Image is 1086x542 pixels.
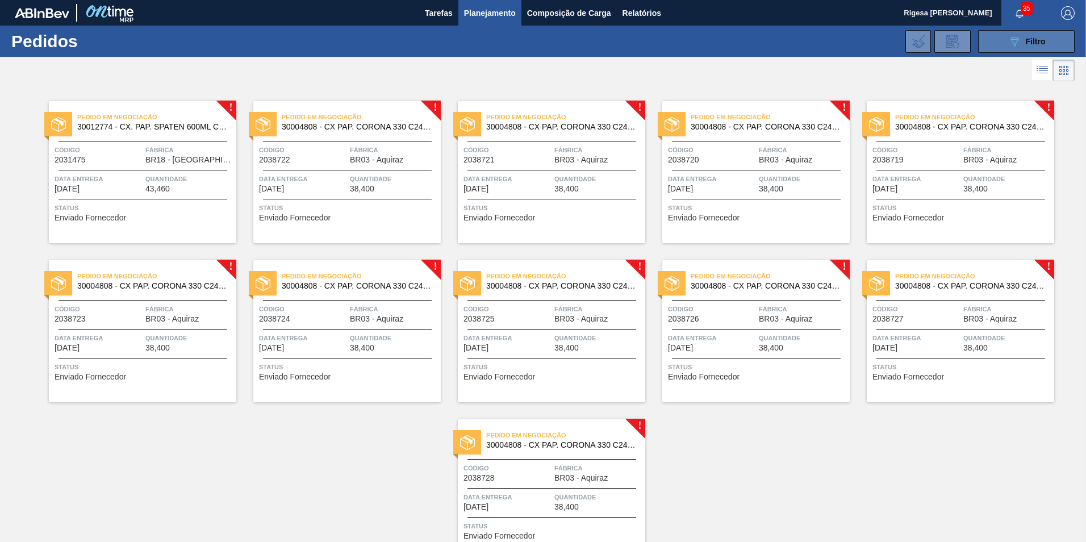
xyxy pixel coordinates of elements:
span: Pedido em Negociação [282,111,441,123]
span: Status [668,202,847,214]
img: status [256,276,270,291]
span: Status [55,361,233,373]
span: Status [259,202,438,214]
span: Pedido em Negociação [486,430,645,441]
span: Enviado Fornecedor [872,373,944,381]
span: 38,400 [963,185,988,193]
span: 38,400 [963,344,988,352]
button: Filtro [978,30,1075,53]
h1: Pedidos [11,35,181,48]
span: 38,400 [554,344,579,352]
span: 30004808 - CX PAP. CORONA 330 C24 WAVE [486,123,636,131]
span: 43,460 [145,185,170,193]
span: 30004808 - CX PAP. CORONA 330 C24 WAVE [895,123,1045,131]
a: !statusPedido em Negociação30004808 - CX PAP. CORONA 330 C24 WAVECódigo2038725FábricaBR03 - Aquir... [441,260,645,402]
span: Data entrega [463,491,552,503]
span: 2038720 [668,156,699,164]
span: Fábrica [145,144,233,156]
span: Pedido em Negociação [486,270,645,282]
span: Enviado Fornecedor [259,214,331,222]
span: 22/10/2025 [55,185,80,193]
a: !statusPedido em Negociação30004808 - CX PAP. CORONA 330 C24 WAVECódigo2038719FábricaBR03 - Aquir... [850,101,1054,243]
span: Filtro [1026,37,1046,46]
span: 2038719 [872,156,904,164]
span: Quantidade [963,173,1051,185]
span: Enviado Fornecedor [463,532,535,540]
span: BR18 - Pernambuco [145,156,233,164]
span: Pedido em Negociação [77,111,236,123]
span: Código [872,144,960,156]
a: !statusPedido em Negociação30012774 - CX. PAP. SPATEN 600ML C12 429Código2031475FábricaBR18 - [GE... [32,101,236,243]
span: Pedido em Negociação [77,270,236,282]
span: Enviado Fornecedor [259,373,331,381]
span: Tarefas [425,6,453,20]
span: Código [463,144,552,156]
img: status [51,117,66,132]
a: !statusPedido em Negociação30004808 - CX PAP. CORONA 330 C24 WAVECódigo2038727FábricaBR03 - Aquir... [850,260,1054,402]
span: 2038726 [668,315,699,323]
span: 06/11/2025 [668,344,693,352]
span: 38,400 [759,185,783,193]
img: TNhmsLtSVTkK8tSr43FrP2fwEKptu5GPRR3wAAAABJRU5ErkJggg== [15,8,69,18]
span: Fábrica [963,144,1051,156]
span: 08/11/2025 [463,503,488,511]
span: 30012774 - CX. PAP. SPATEN 600ML C12 429 [77,123,227,131]
span: 35 [1021,2,1033,15]
span: Código [259,144,347,156]
img: status [256,117,270,132]
span: 30004808 - CX PAP. CORONA 330 C24 WAVE [77,282,227,290]
span: 2038728 [463,474,495,482]
span: Código [55,144,143,156]
a: !statusPedido em Negociação30004808 - CX PAP. CORONA 330 C24 WAVECódigo2038726FábricaBR03 - Aquir... [645,260,850,402]
span: Quantidade [350,332,438,344]
span: Status [872,361,1051,373]
a: !statusPedido em Negociação30004808 - CX PAP. CORONA 330 C24 WAVECódigo2038721FábricaBR03 - Aquir... [441,101,645,243]
span: Quantidade [145,173,233,185]
span: Fábrica [350,303,438,315]
span: BR03 - Aquiraz [759,315,812,323]
span: 38,400 [145,344,170,352]
span: 2038724 [259,315,290,323]
span: Código [55,303,143,315]
span: BR03 - Aquiraz [554,156,608,164]
span: Status [463,361,642,373]
span: 2038727 [872,315,904,323]
span: Data entrega [55,332,143,344]
span: Enviado Fornecedor [872,214,944,222]
img: status [460,435,475,450]
a: !statusPedido em Negociação30004808 - CX PAP. CORONA 330 C24 WAVECódigo2038724FábricaBR03 - Aquir... [236,260,441,402]
span: Enviado Fornecedor [55,373,126,381]
span: Pedido em Negociação [895,270,1054,282]
span: Código [463,303,552,315]
span: Quantidade [554,491,642,503]
span: BR03 - Aquiraz [145,315,199,323]
span: Enviado Fornecedor [55,214,126,222]
span: Enviado Fornecedor [463,373,535,381]
span: Data entrega [668,332,756,344]
span: Pedido em Negociação [486,111,645,123]
span: 30004808 - CX PAP. CORONA 330 C24 WAVE [282,282,432,290]
span: 2038722 [259,156,290,164]
span: 2038725 [463,315,495,323]
span: BR03 - Aquiraz [554,315,608,323]
span: BR03 - Aquiraz [350,156,403,164]
div: Importar Negociações dos Pedidos [905,30,931,53]
span: Código [259,303,347,315]
span: Pedido em Negociação [895,111,1054,123]
span: Fábrica [759,144,847,156]
span: Quantidade [350,173,438,185]
img: status [460,276,475,291]
a: !statusPedido em Negociação30004808 - CX PAP. CORONA 330 C24 WAVECódigo2038722FábricaBR03 - Aquir... [236,101,441,243]
span: 03/11/2025 [55,344,80,352]
span: Status [668,361,847,373]
span: Data entrega [259,173,347,185]
span: Data entrega [668,173,756,185]
span: 30004808 - CX PAP. CORONA 330 C24 WAVE [691,123,841,131]
span: Enviado Fornecedor [463,214,535,222]
span: Quantidade [554,332,642,344]
span: Fábrica [554,144,642,156]
span: 38,400 [554,503,579,511]
span: 30004808 - CX PAP. CORONA 330 C24 WAVE [691,282,841,290]
span: Composição de Carga [527,6,611,20]
span: Fábrica [554,462,642,474]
